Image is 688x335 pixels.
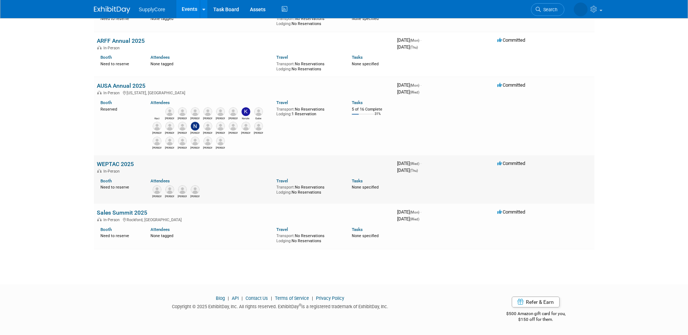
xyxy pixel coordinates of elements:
div: No Reservations No Reservations [276,60,341,71]
img: In-Person Event [97,46,102,49]
div: Anthony Colotti [203,116,212,120]
a: Attendees [151,178,170,183]
img: Julio Martinez [178,185,187,194]
div: No Reservations No Reservations [276,15,341,26]
img: Peter Provenzano [216,137,225,145]
div: Shannon Bauers [190,116,199,120]
div: Kenzie Green [241,116,250,120]
div: Need to reserve [100,232,140,239]
div: $500 Amazon gift card for you, [477,306,594,323]
span: (Wed) [410,162,419,166]
span: (Mon) [410,38,419,42]
sup: ® [299,303,301,307]
span: Lodging: [276,21,292,26]
a: Booth [100,178,112,183]
a: AUSA Annual 2025 [97,82,145,89]
img: Nellie Miller [191,122,199,131]
a: Travel [276,227,288,232]
span: None specified [352,233,379,238]
div: Erika Richardson [254,131,263,135]
img: Ashley Slabaugh [216,122,225,131]
div: Kaci Shickel [152,116,161,120]
img: ExhibitDay [94,6,130,13]
div: Jeff Leemon [165,194,174,198]
span: Search [541,7,557,12]
div: 5 of 16 Complete [352,107,391,112]
div: Julio Martinez [178,194,187,198]
div: Jon Marcelono [152,194,161,198]
div: No Reservations No Reservations [276,232,341,243]
img: Kenzie Green [242,107,250,116]
span: Transport: [276,233,295,238]
img: Jeff Leemon [165,185,174,194]
img: Christine Swanson [165,137,174,145]
img: Erika Richardson [254,122,263,131]
img: Andre Balka [165,107,174,116]
div: Bob Saiz [152,145,161,150]
a: Travel [276,55,288,60]
a: Attendees [151,55,170,60]
div: Nellie Miller [190,131,199,135]
div: Peter Provenzano [216,145,225,150]
a: Travel [276,100,288,105]
div: Doug DeVoe [228,131,238,135]
div: Rockford, [GEOGRAPHIC_DATA] [97,216,391,222]
img: John Pepas [242,122,250,131]
a: API [232,295,239,301]
span: - [420,82,421,88]
img: Mike Jester [153,122,161,131]
a: Booth [100,100,112,105]
a: Travel [276,178,288,183]
span: (Wed) [410,217,419,221]
span: (Thu) [410,169,418,173]
div: John Pepas [241,131,250,135]
span: [DATE] [397,82,421,88]
div: Brian Easley [228,116,238,120]
div: Michael Nishimura [203,131,212,135]
span: None specified [352,185,379,190]
div: Adam Walters [178,116,187,120]
div: Rebecca Curry [216,116,225,120]
span: Committed [497,209,525,215]
a: Refer & Earn [512,297,560,307]
span: Lodging: [276,239,292,243]
span: Lodging: [276,67,292,71]
img: Brian Easley [229,107,238,116]
img: Anthony Colotti [203,107,212,116]
span: | [226,295,231,301]
img: Jon Marcelono [178,122,187,131]
img: Shannon Bauers [191,107,199,116]
a: Booth [100,55,112,60]
span: [DATE] [397,216,419,222]
div: Ashley Slabaugh [216,131,225,135]
span: - [420,37,421,43]
span: None specified [352,62,379,66]
img: Randy Tice [178,137,187,145]
a: Attendees [151,227,170,232]
div: Copyright © 2025 ExhibitDay, Inc. All rights reserved. ExhibitDay is a registered trademark of Ex... [94,302,467,310]
a: ARFF Annual 2025 [97,37,145,44]
a: Privacy Policy [316,295,344,301]
div: Jon Gumbert [190,194,199,198]
div: Need to reserve [100,183,140,190]
img: Scott Kever [165,122,174,131]
img: Candice Young [191,137,199,145]
div: No Reservations 1 Reservation [276,106,341,117]
span: In-Person [103,46,122,50]
span: In-Person [103,169,122,174]
span: In-Person [103,218,122,222]
div: Jon Marcelono [178,131,187,135]
div: $150 off for them. [477,317,594,323]
span: (Mon) [410,210,419,214]
td: 31% [375,112,381,122]
span: [DATE] [397,167,418,173]
div: Randy Tice [178,145,187,150]
div: [US_STATE], [GEOGRAPHIC_DATA] [97,90,391,95]
a: Booth [100,227,112,232]
img: Jon Gumbert [191,185,199,194]
span: - [420,209,421,215]
a: Terms of Service [275,295,309,301]
a: Search [531,3,564,16]
img: Michael Nishimura [203,122,212,131]
img: In-Person Event [97,169,102,173]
